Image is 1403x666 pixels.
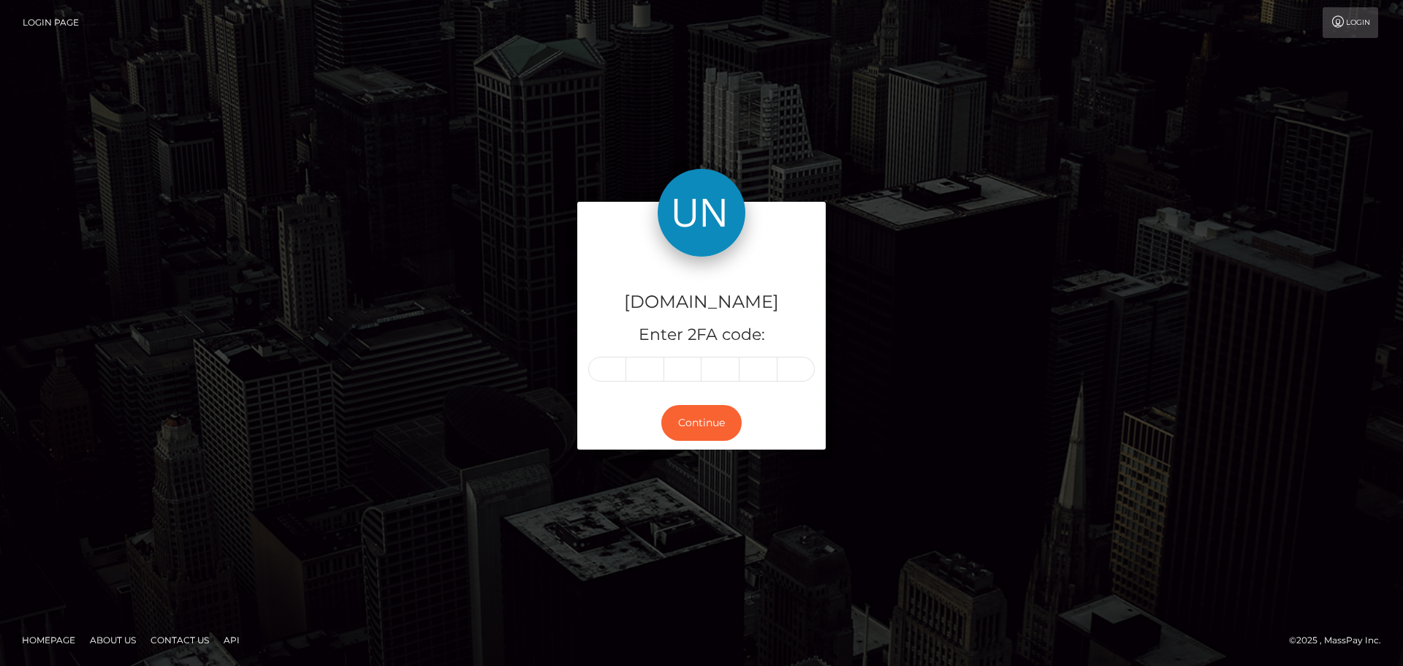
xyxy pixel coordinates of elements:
[588,324,815,347] h5: Enter 2FA code:
[145,629,215,651] a: Contact Us
[23,7,79,38] a: Login Page
[1323,7,1378,38] a: Login
[16,629,81,651] a: Homepage
[658,169,745,257] img: Unlockt.me
[1289,632,1392,648] div: © 2025 , MassPay Inc.
[661,405,742,441] button: Continue
[84,629,142,651] a: About Us
[218,629,246,651] a: API
[588,290,815,315] h4: [DOMAIN_NAME]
